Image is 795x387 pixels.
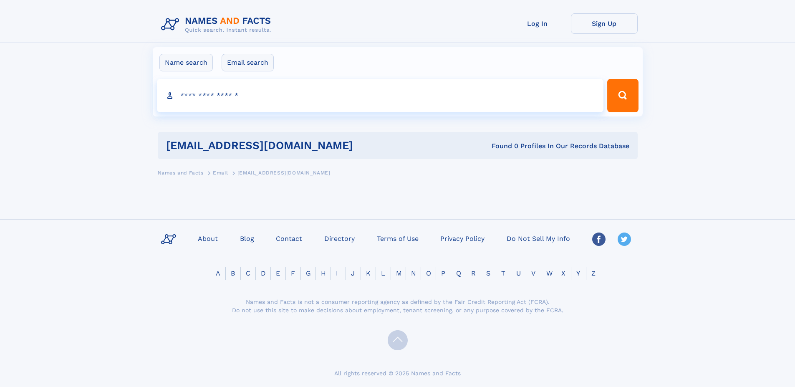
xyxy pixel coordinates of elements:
[503,232,573,244] a: Do Not Sell My Info
[241,269,255,277] a: C
[237,170,331,176] span: [EMAIL_ADDRESS][DOMAIN_NAME]
[437,232,488,244] a: Privacy Policy
[286,269,300,277] a: F
[422,142,629,151] div: Found 0 Profiles In Our Records Database
[231,298,565,314] div: Names and Facts is not a consumer reporting agency as defined by the Fair Credit Reporting Act (F...
[346,269,360,277] a: J
[158,13,278,36] img: Logo Names and Facts
[158,369,638,377] div: All rights reserved © 2025 Names and Facts
[213,167,228,178] a: Email
[301,269,316,277] a: G
[376,269,390,277] a: L
[374,232,422,244] a: Terms of Use
[211,269,225,277] a: A
[256,269,271,277] a: D
[421,269,436,277] a: O
[226,269,240,277] a: B
[273,232,305,244] a: Contact
[541,269,558,277] a: W
[571,269,585,277] a: Y
[194,232,221,244] a: About
[526,269,540,277] a: V
[556,269,570,277] a: X
[496,269,510,277] a: T
[321,232,358,244] a: Directory
[618,233,631,246] img: Twitter
[511,269,526,277] a: U
[607,79,638,112] button: Search Button
[158,167,204,178] a: Names and Facts
[571,13,638,34] a: Sign Up
[331,269,343,277] a: I
[451,269,466,277] a: Q
[237,232,257,244] a: Blog
[406,269,421,277] a: N
[222,54,274,71] label: Email search
[592,233,606,246] img: Facebook
[436,269,450,277] a: P
[504,13,571,34] a: Log In
[466,269,481,277] a: R
[157,79,604,112] input: search input
[316,269,331,277] a: H
[159,54,213,71] label: Name search
[586,269,601,277] a: Z
[213,170,228,176] span: Email
[481,269,495,277] a: S
[361,269,376,277] a: K
[166,140,422,151] h1: [EMAIL_ADDRESS][DOMAIN_NAME]
[391,269,407,277] a: M
[271,269,285,277] a: E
